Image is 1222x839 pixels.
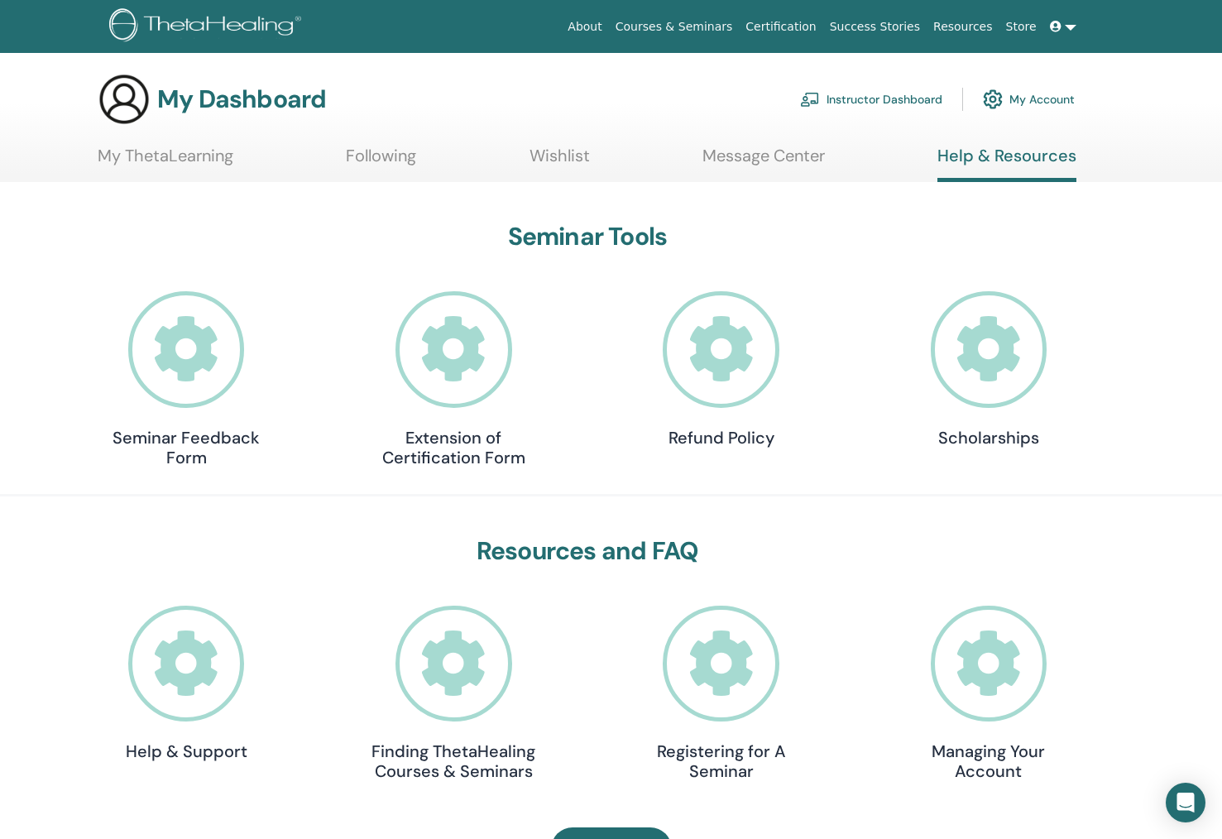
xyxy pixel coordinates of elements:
h3: Seminar Tools [103,222,1071,252]
a: Certification [739,12,822,42]
a: Seminar Feedback Form [103,291,269,467]
h4: Finding ThetaHealing Courses & Seminars [371,741,536,781]
a: Extension of Certification Form [371,291,536,467]
img: generic-user-icon.jpg [98,73,151,126]
h4: Managing Your Account [906,741,1071,781]
img: cog.svg [983,85,1003,113]
a: Instructor Dashboard [800,81,942,117]
a: My Account [983,81,1075,117]
div: Open Intercom Messenger [1166,783,1205,822]
h4: Scholarships [906,428,1071,448]
a: Message Center [702,146,825,178]
a: Following [346,146,416,178]
a: Help & Resources [937,146,1076,182]
h3: Resources and FAQ [103,536,1071,566]
h3: My Dashboard [157,84,326,114]
a: Help & Support [103,606,269,762]
a: Success Stories [823,12,927,42]
h4: Extension of Certification Form [371,428,536,467]
img: logo.png [109,8,307,46]
a: Registering for A Seminar [639,606,804,782]
a: Scholarships [906,291,1071,448]
h4: Refund Policy [639,428,804,448]
a: Courses & Seminars [609,12,740,42]
h4: Seminar Feedback Form [103,428,269,467]
a: Refund Policy [639,291,804,448]
a: Managing Your Account [906,606,1071,782]
a: My ThetaLearning [98,146,233,178]
a: Store [999,12,1043,42]
a: Finding ThetaHealing Courses & Seminars [371,606,536,782]
h4: Help & Support [103,741,269,761]
h4: Registering for A Seminar [639,741,804,781]
a: About [561,12,608,42]
a: Wishlist [530,146,590,178]
img: chalkboard-teacher.svg [800,92,820,107]
a: Resources [927,12,999,42]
